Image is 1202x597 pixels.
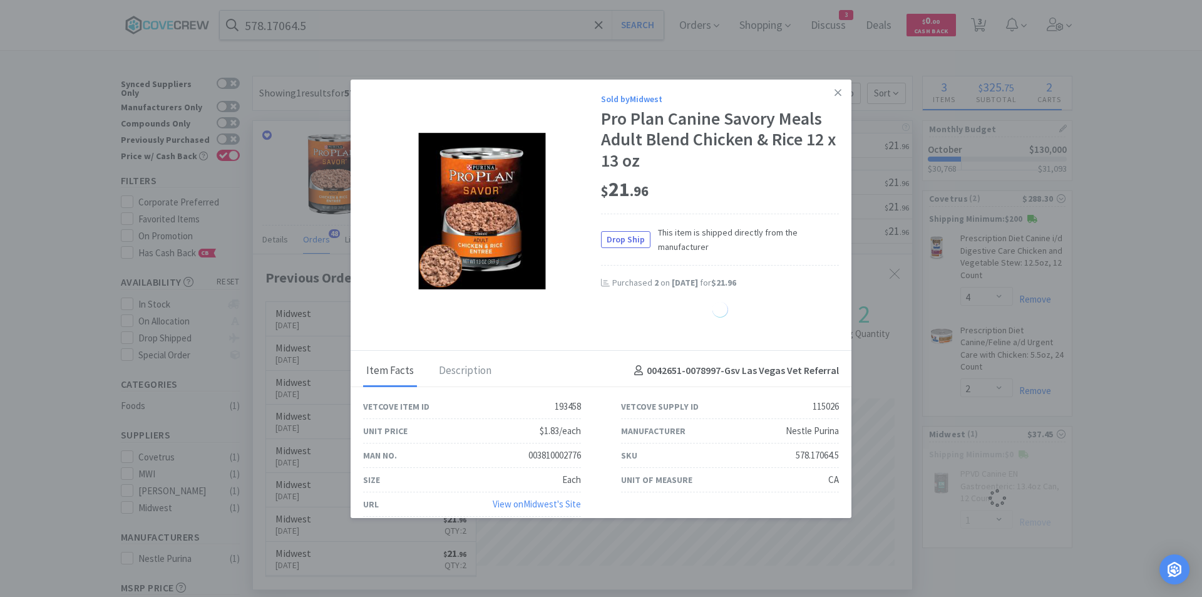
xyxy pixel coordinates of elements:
span: $ [601,182,609,200]
div: Man No. [363,449,397,462]
div: $1.83/each [540,423,581,439]
div: Pro Plan Canine Savory Meals Adult Blend Chicken & Rice 12 x 13 oz [601,108,839,172]
div: Size [363,473,380,487]
div: 578.17064.5 [796,448,839,463]
img: 36145f6ed4bc4a18977aab0bf8bbacdc_115026.jpeg [401,130,563,293]
div: Unit of Measure [621,473,692,487]
div: Unit Price [363,424,408,438]
div: 193458 [555,399,581,414]
span: $21.96 [711,277,736,288]
span: 21 [601,177,649,202]
div: Purchased on for [612,277,839,289]
div: 003810002776 [528,448,581,463]
div: Nestle Purina [786,423,839,439]
span: This item is shipped directly from the manufacturer [650,226,839,254]
a: View onMidwest's Site [493,498,581,510]
span: Drop Ship [602,232,650,247]
div: SKU [621,449,637,462]
div: Each [562,472,581,487]
div: Vetcove Item ID [363,400,429,413]
div: 115026 [813,399,839,414]
div: Description [436,356,495,387]
h4: 0042651-0078997 - Gsv Las Vegas Vet Referral [629,363,839,379]
div: Open Intercom Messenger [1159,554,1189,584]
div: Vetcove Supply ID [621,400,699,413]
div: URL [363,497,379,511]
div: Item Facts [363,356,417,387]
span: 2 [654,277,659,288]
div: CA [828,472,839,487]
span: . 96 [630,182,649,200]
div: Sold by Midwest [601,92,839,106]
span: [DATE] [672,277,698,288]
div: Manufacturer [621,424,686,438]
